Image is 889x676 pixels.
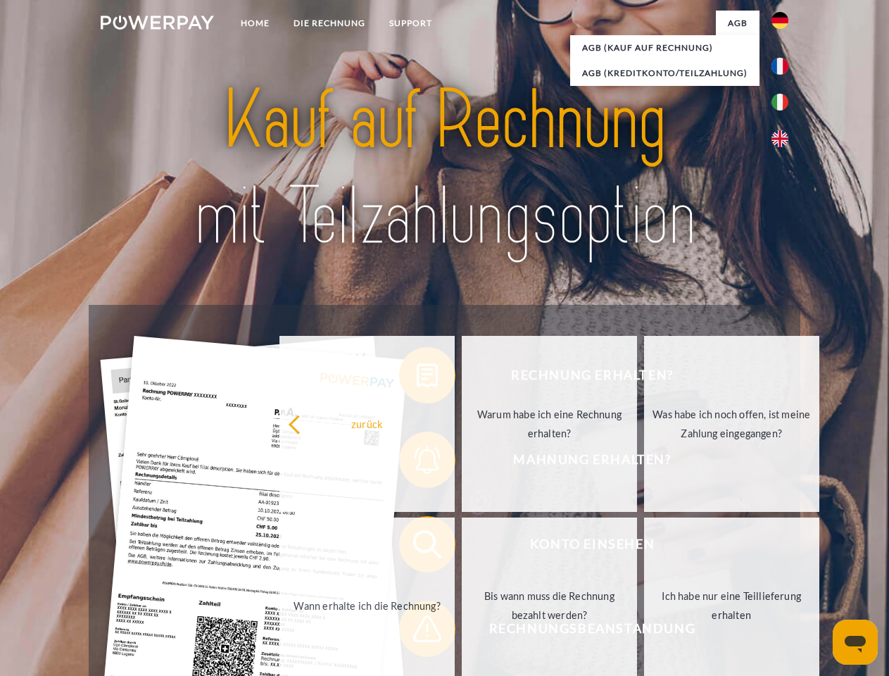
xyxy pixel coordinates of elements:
[716,11,759,36] a: agb
[229,11,282,36] a: Home
[644,336,819,512] a: Was habe ich noch offen, ist meine Zahlung eingegangen?
[288,414,446,433] div: zurück
[134,68,755,270] img: title-powerpay_de.svg
[570,35,759,61] a: AGB (Kauf auf Rechnung)
[570,61,759,86] a: AGB (Kreditkonto/Teilzahlung)
[470,405,629,443] div: Warum habe ich eine Rechnung erhalten?
[288,596,446,615] div: Wann erhalte ich die Rechnung?
[771,12,788,29] img: de
[652,405,811,443] div: Was habe ich noch offen, ist meine Zahlung eingegangen?
[833,620,878,665] iframe: Schaltfläche zum Öffnen des Messaging-Fensters
[771,94,788,111] img: it
[771,58,788,75] img: fr
[282,11,377,36] a: DIE RECHNUNG
[101,15,214,30] img: logo-powerpay-white.svg
[771,130,788,147] img: en
[377,11,444,36] a: SUPPORT
[652,587,811,625] div: Ich habe nur eine Teillieferung erhalten
[470,587,629,625] div: Bis wann muss die Rechnung bezahlt werden?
